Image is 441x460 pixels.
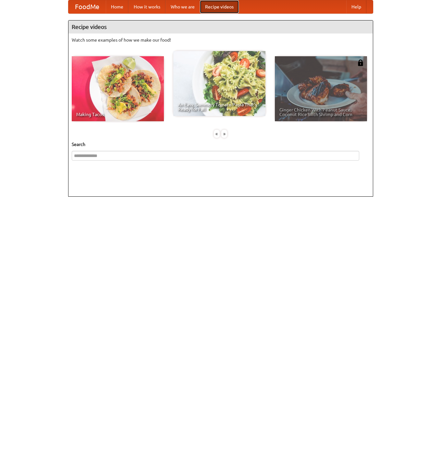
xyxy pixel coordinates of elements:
a: Making Tacos [72,56,164,121]
h5: Search [72,141,370,148]
h4: Recipe videos [68,20,373,33]
a: FoodMe [68,0,106,13]
a: An Easy, Summery Tomato Pasta That's Ready for Fall [173,51,265,116]
span: Making Tacos [76,112,159,117]
div: » [221,130,227,138]
a: Home [106,0,129,13]
a: Recipe videos [200,0,239,13]
a: Help [346,0,366,13]
a: How it works [129,0,165,13]
img: 483408.png [357,59,364,66]
p: Watch some examples of how we make our food! [72,37,370,43]
a: Who we are [165,0,200,13]
span: An Easy, Summery Tomato Pasta That's Ready for Fall [178,102,261,112]
div: « [214,130,220,138]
